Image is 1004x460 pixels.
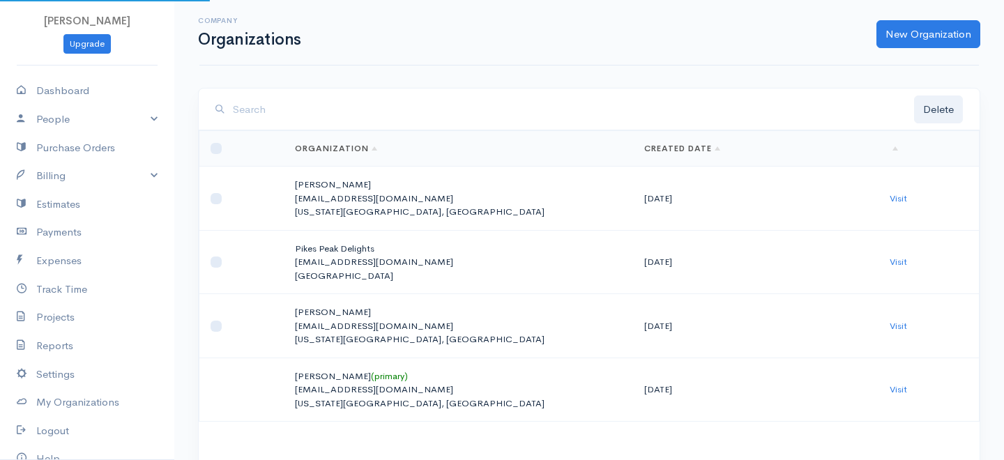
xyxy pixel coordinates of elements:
[633,167,878,231] td: [DATE]
[198,17,301,24] h6: Company
[644,143,720,154] a: Created Date
[633,230,878,294] td: [DATE]
[371,370,408,382] span: (primary)
[233,95,914,124] input: Search
[284,230,633,294] td: Pikes Peak Delights
[295,332,622,346] p: [US_STATE][GEOGRAPHIC_DATA], [GEOGRAPHIC_DATA]
[890,383,907,395] a: Visit
[890,256,907,268] a: Visit
[295,397,622,411] p: [US_STATE][GEOGRAPHIC_DATA], [GEOGRAPHIC_DATA]
[890,320,907,332] a: Visit
[295,319,622,333] p: [EMAIL_ADDRESS][DOMAIN_NAME]
[890,192,907,204] a: Visit
[876,20,980,49] a: New Organization
[284,358,633,422] td: [PERSON_NAME]
[284,167,633,231] td: [PERSON_NAME]
[295,383,622,397] p: [EMAIL_ADDRESS][DOMAIN_NAME]
[633,294,878,358] td: [DATE]
[295,192,622,206] p: [EMAIL_ADDRESS][DOMAIN_NAME]
[295,143,377,154] a: Organization
[295,255,622,269] p: [EMAIL_ADDRESS][DOMAIN_NAME]
[295,269,622,283] p: [GEOGRAPHIC_DATA]
[44,14,130,27] span: [PERSON_NAME]
[63,34,111,54] a: Upgrade
[633,358,878,422] td: [DATE]
[295,205,622,219] p: [US_STATE][GEOGRAPHIC_DATA], [GEOGRAPHIC_DATA]
[198,31,301,48] h1: Organizations
[284,294,633,358] td: [PERSON_NAME]
[914,95,963,124] button: Delete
